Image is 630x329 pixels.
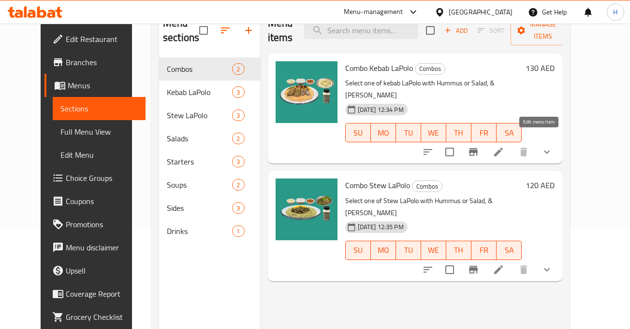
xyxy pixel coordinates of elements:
svg: Show Choices [541,264,553,275]
div: items [232,133,244,144]
button: FR [471,123,497,142]
div: items [232,63,244,75]
span: Select all sections [193,20,214,41]
div: Combos [415,63,445,75]
span: TH [450,126,468,140]
div: Drinks [167,225,232,237]
div: Combos2 [159,57,260,81]
span: FR [475,243,493,257]
input: search [304,22,418,39]
a: Menu disclaimer [44,236,146,259]
span: Salads [167,133,232,144]
span: Select section first [471,23,511,38]
div: Starters3 [159,150,260,173]
a: Coupons [44,190,146,213]
nav: Menu sections [159,54,260,247]
a: Upsell [44,259,146,282]
span: 1 [233,227,244,236]
span: Sort sections [214,19,237,42]
span: Coupons [66,195,138,207]
span: Starters [167,156,232,167]
span: 3 [233,88,244,97]
div: Salads2 [159,127,260,150]
span: Soups [167,179,232,191]
span: SA [500,243,518,257]
a: Branches [44,51,146,74]
a: Menus [44,74,146,97]
span: SU [350,243,367,257]
div: items [232,110,244,121]
span: [DATE] 12:35 PM [354,222,408,232]
button: show more [535,140,558,164]
h2: Menu items [268,16,293,45]
span: MO [375,243,392,257]
button: TU [396,241,421,260]
button: TH [446,123,471,142]
button: sort-choices [416,258,440,281]
span: WE [425,243,442,257]
button: sort-choices [416,140,440,164]
span: 3 [233,204,244,213]
span: TH [450,243,468,257]
span: Edit Menu [60,149,138,161]
a: Edit Menu [53,143,146,166]
div: items [232,179,244,191]
div: items [232,202,244,214]
button: Branch-specific-item [462,140,485,164]
svg: Show Choices [541,146,553,158]
div: Combos [167,63,232,75]
div: Soups2 [159,173,260,196]
span: Combos [415,63,445,74]
button: Branch-specific-item [462,258,485,281]
p: Select one of Stew LaPolo with Hummus or Salad, & [PERSON_NAME] [345,195,522,219]
span: Add item [440,23,471,38]
span: Branches [66,56,138,68]
h6: 120 AED [526,178,555,192]
span: SA [500,126,518,140]
a: Promotions [44,213,146,236]
span: TU [400,243,417,257]
span: Stew LaPolo [167,110,232,121]
span: Menu disclaimer [66,242,138,253]
button: MO [371,123,396,142]
span: Choice Groups [66,172,138,184]
button: show more [535,258,558,281]
button: Add section [237,19,260,42]
span: Select section [420,20,440,41]
img: Combo Kebab LaPolo [276,61,337,123]
span: [DATE] 12:34 PM [354,105,408,114]
span: MO [375,126,392,140]
button: SU [345,241,371,260]
button: Manage items [511,15,575,45]
span: WE [425,126,442,140]
span: Upsell [66,265,138,276]
span: Promotions [66,219,138,230]
div: items [232,156,244,167]
div: Kebab LaPolo3 [159,81,260,104]
span: Kebab LaPolo [167,86,232,98]
span: Sides [167,202,232,214]
div: Stew LaPolo3 [159,104,260,127]
button: FR [471,241,497,260]
img: Combo Stew LaPolo [276,178,337,240]
button: SU [345,123,371,142]
span: 2 [233,180,244,190]
button: delete [512,258,535,281]
span: FR [475,126,493,140]
span: 2 [233,134,244,143]
span: 3 [233,157,244,166]
button: TU [396,123,421,142]
span: Select to update [440,260,460,280]
a: Grocery Checklist [44,305,146,329]
button: SA [497,123,522,142]
h2: Menu sections [163,16,199,45]
span: 3 [233,111,244,120]
a: Coverage Report [44,282,146,305]
span: Add [443,25,469,36]
span: Combos [412,181,442,192]
div: Sides3 [159,196,260,219]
